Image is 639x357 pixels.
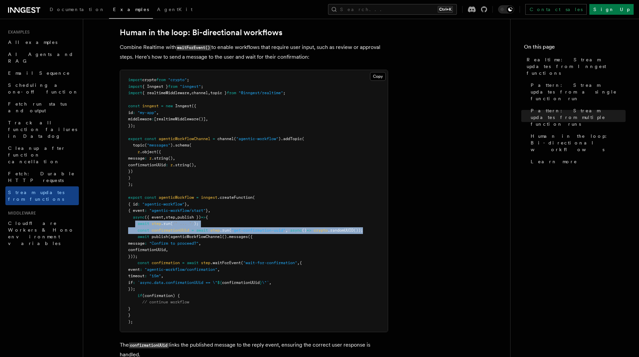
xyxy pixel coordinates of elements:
span: ) [278,136,281,141]
span: , [166,247,168,252]
a: Sign Up [589,4,634,15]
span: ); [128,319,133,324]
span: Examples [5,29,30,35]
span: step [152,221,161,226]
span: await [187,260,199,265]
span: if [128,280,133,285]
span: "agentic-workflow" [236,136,278,141]
span: from [227,91,236,95]
span: } [206,208,208,213]
button: Copy [370,72,386,81]
a: Learn more [528,156,626,168]
span: "get-confirmation-uuid" [231,228,285,233]
span: await [196,228,208,233]
a: All examples [5,36,79,48]
a: AgentKit [153,2,197,18]
span: export [128,136,142,141]
span: const [128,104,140,108]
span: import [128,91,142,95]
span: ; [187,77,189,82]
span: step [166,215,175,220]
span: confirmation [152,260,180,265]
span: message [128,241,145,246]
span: export [128,195,142,200]
span: ( [241,260,243,265]
span: topic } [210,91,227,95]
span: z [170,163,173,167]
span: })); [128,254,138,259]
span: ) [128,176,130,180]
span: All examples [8,40,57,45]
span: : [138,202,140,206]
span: () [168,156,173,161]
span: : [152,117,154,121]
span: ()] [199,117,206,121]
span: ); [194,221,199,226]
span: ({ event [145,215,163,220]
span: Documentation [50,7,105,12]
span: .schema [173,143,189,147]
span: Human in the loop: Bi-directional workflows [531,133,626,153]
span: ; [201,84,203,89]
span: { Inngest } [142,84,168,89]
span: confirmationUUid [222,280,260,285]
span: Pattern: Stream updates from multiple function runs [531,107,626,127]
span: "agentic-workflow/confirmation" [145,267,217,272]
span: , [173,156,175,161]
span: async [133,215,145,220]
a: Scheduling a one-off function [5,79,79,98]
span: .addTopic [281,136,302,141]
span: AgentKit [157,7,193,12]
span: = [161,104,163,108]
a: Examples [109,2,153,19]
a: Email Sequence [5,67,79,79]
span: , [285,228,288,233]
span: [ [154,117,156,121]
span: .string [173,163,189,167]
span: .randomUUID [328,228,354,233]
code: waitForEvent() [176,45,211,51]
span: agenticWorkflowChannel [170,234,222,239]
span: , [175,215,177,220]
span: : [145,241,147,246]
span: , [206,117,208,121]
span: inngest [201,195,217,200]
span: "inngest" [180,84,201,89]
span: Middleware [5,211,36,216]
span: } [260,280,262,285]
a: Realtime: Stream updates from Inngest functions [524,54,626,79]
a: Contact sales [525,4,587,15]
span: , [297,260,300,265]
span: .object [140,150,156,154]
span: => [307,228,311,233]
span: ; [283,91,285,95]
span: ( [229,228,231,233]
span: "wait-for-confirmation" [243,260,297,265]
span: from [168,84,177,89]
span: "messages" [147,143,170,147]
a: Cloudflare Workers & Hono environment variables [5,217,79,249]
span: if [138,293,142,298]
span: // continue workflow [142,300,189,304]
span: realtimeMiddleware [156,117,199,121]
span: , [156,110,159,115]
span: , [194,163,196,167]
span: .createFunction [217,195,253,200]
span: .string [152,156,168,161]
a: Human in the loop: Bi-directional workflows [528,130,626,156]
a: Pattern: Stream updates from a single function run [528,79,626,105]
span: agenticWorkflowChannel [159,136,210,141]
span: timeout [128,274,145,278]
a: Fetch: Durable HTTP requests [5,168,79,186]
span: "crypto" [168,77,187,82]
span: agenticWorkflow [159,195,194,200]
span: topic [133,143,145,147]
span: Cleanup after function cancellation [8,145,65,164]
span: }); [128,287,135,291]
span: }) [128,169,133,174]
kbd: Ctrl+K [438,6,453,13]
span: Cloudflare Workers & Hono environment variables [8,221,74,246]
span: , [208,91,210,95]
span: ({ [156,150,161,154]
span: const [145,136,156,141]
